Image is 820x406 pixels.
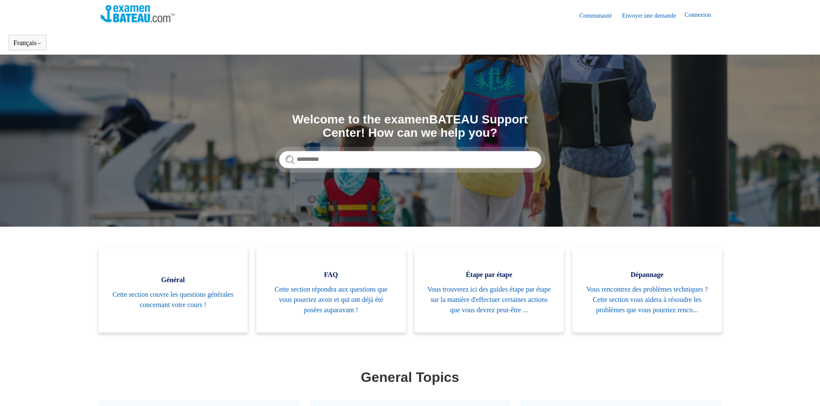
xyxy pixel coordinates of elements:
span: FAQ [269,270,393,280]
a: Envoyer une demande [622,11,685,20]
a: Communauté [579,11,620,20]
img: Page d’accueil du Centre d’aide Examen Bateau [101,5,175,22]
button: Français [13,39,42,47]
h1: Welcome to the examenBATEAU Support Center! How can we help you? [279,113,541,140]
a: Dépannage Vous rencontrez des problèmes techniques ? Cette section vous aidera à résoudre les pro... [572,248,722,332]
h1: General Topics [101,367,720,388]
span: Vous rencontrez des problèmes techniques ? Cette section vous aidera à résoudre les problèmes que... [585,284,709,315]
a: Général Cette section couvre les questions générales concernant votre cours ! [98,248,248,332]
span: Vous trouverez ici des guides étape par étape sur la manière d'effectuer certaines actions que vo... [427,284,551,315]
span: Cette section répondra aux questions que vous pourriez avoir et qui ont déjà été posées auparavant ! [269,284,393,315]
span: Cette section couvre les questions générales concernant votre cours ! [111,289,235,310]
span: Étape par étape [427,270,551,280]
a: FAQ Cette section répondra aux questions que vous pourriez avoir et qui ont déjà été posées aupar... [256,248,406,332]
span: Général [111,275,235,285]
input: Rechercher [279,151,541,168]
span: Dépannage [585,270,709,280]
a: Étape par étape Vous trouverez ici des guides étape par étape sur la manière d'effectuer certaine... [415,248,564,332]
a: Connexion [685,10,719,21]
